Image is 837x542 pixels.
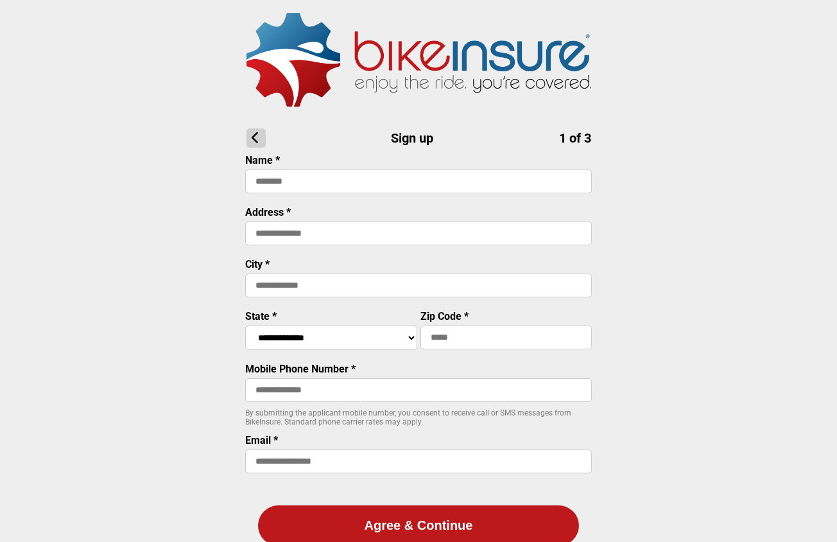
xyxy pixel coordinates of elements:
label: City * [245,258,270,270]
span: 1 of 3 [559,130,591,146]
label: State * [245,310,277,322]
label: Address * [245,206,291,218]
label: Mobile Phone Number * [245,363,356,375]
p: By submitting the applicant mobile number, you consent to receive call or SMS messages from BikeI... [245,408,592,426]
label: Zip Code * [420,310,469,322]
label: Email * [245,434,278,446]
label: Name * [245,154,280,166]
h1: Sign up [246,128,591,148]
